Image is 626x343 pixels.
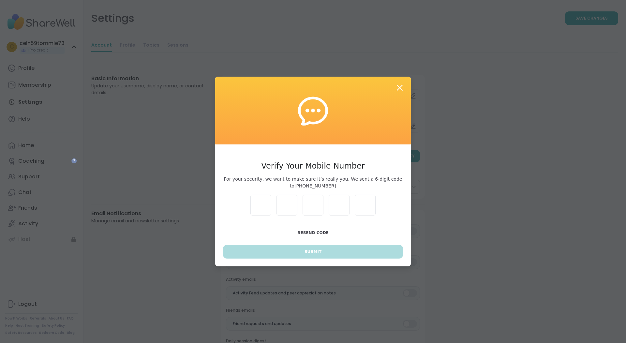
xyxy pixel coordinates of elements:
[71,158,77,163] iframe: Spotlight
[223,160,403,172] h3: Verify Your Mobile Number
[297,231,329,235] span: Resend Code
[223,245,403,259] button: Submit
[223,226,403,240] button: Resend Code
[223,176,403,189] span: For your security, we want to make sure it’s really you. We sent a 6-digit code to [PHONE_NUMBER]
[305,249,321,255] span: Submit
